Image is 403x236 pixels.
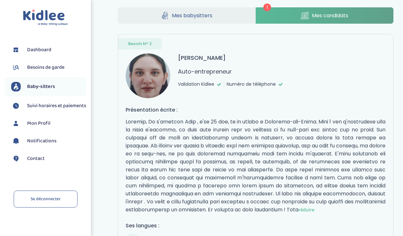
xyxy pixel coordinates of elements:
span: Validation Kidlee [178,81,214,88]
span: Notifications [27,137,56,145]
span: Numéro de téléphone [227,81,276,88]
a: Besoins de garde [11,63,86,72]
a: Se déconnecter [14,191,77,208]
span: 1 [263,4,271,11]
span: Mon Profil [27,120,50,127]
a: Notifications [11,136,86,146]
img: suivihoraire.svg [11,101,21,111]
span: Besoin N° 2 [128,41,152,47]
span: Dashboard [27,46,51,54]
a: Baby-sitters [11,82,86,91]
img: contact.svg [11,154,21,163]
span: Suivi horaires et paiements [27,102,86,110]
a: Mes babysitters [118,7,255,24]
img: besoin.svg [11,63,21,72]
a: Contact [11,154,86,163]
img: avatar [126,53,170,98]
img: babysitters.svg [11,82,21,91]
span: Mes candidats [312,12,348,20]
img: logo.svg [23,10,68,26]
h4: Ses langues : [126,222,385,230]
p: Auto-entrepreneur [178,67,232,76]
a: Dashboard [11,45,86,55]
img: profil.svg [11,119,21,128]
span: Besoins de garde [27,64,64,71]
a: Mon Profil [11,119,86,128]
span: Contact [27,155,45,162]
h3: [PERSON_NAME] [178,53,226,62]
h4: Présentation écrite : [126,106,385,114]
span: Baby-sitters [27,83,55,90]
p: Loremip, Do s'ametcon Adip , e'se 25 doe, te in utlabo e Dolorema-ali-Enima. Mini 1 ven q'nostrud... [126,118,385,214]
a: Mes candidats [256,7,393,24]
img: dashboard.svg [11,45,21,55]
a: Suivi horaires et paiements [11,101,86,111]
span: Mes babysitters [172,12,212,20]
span: réduire [298,206,314,214]
img: notification.svg [11,136,21,146]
